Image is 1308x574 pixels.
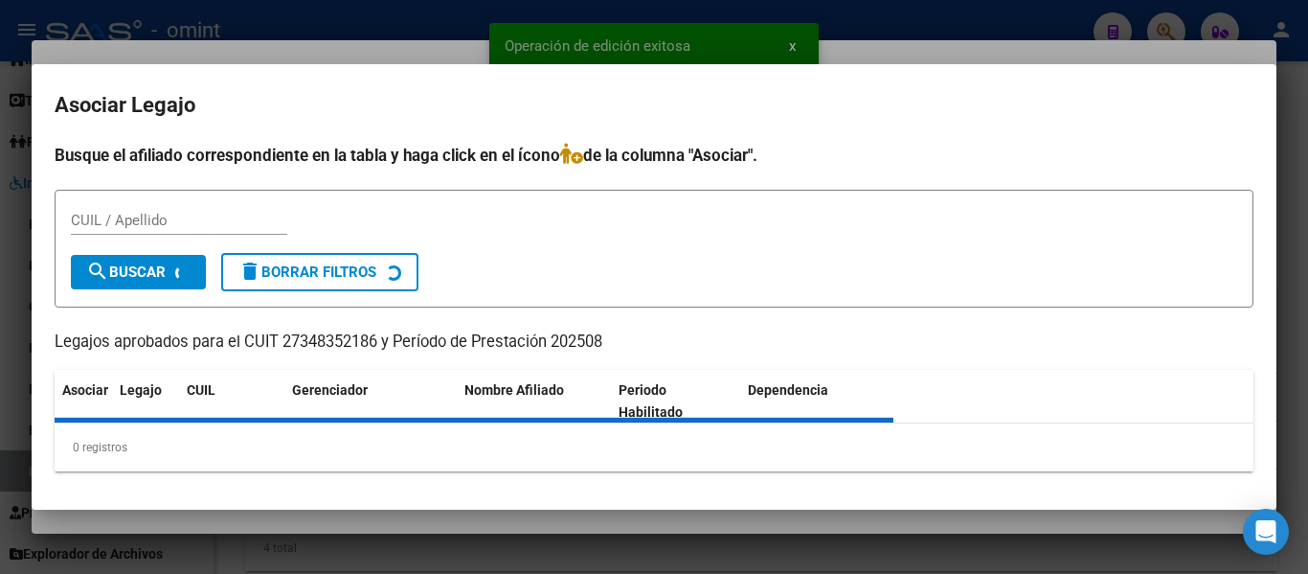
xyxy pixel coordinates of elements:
[238,260,261,283] mat-icon: delete
[62,382,108,398] span: Asociar
[55,143,1253,168] h4: Busque el afiliado correspondiente en la tabla y haga click en el ícono de la columna "Asociar".
[748,382,828,398] span: Dependencia
[86,264,166,281] span: Buscar
[86,260,109,283] mat-icon: search
[238,264,376,281] span: Borrar Filtros
[284,370,457,433] datatable-header-cell: Gerenciador
[464,382,564,398] span: Nombre Afiliado
[55,87,1253,124] h2: Asociar Legajo
[55,331,1253,355] p: Legajos aprobados para el CUIT 27348352186 y Período de Prestación 202508
[740,370,894,433] datatable-header-cell: Dependencia
[179,370,284,433] datatable-header-cell: CUIL
[619,382,683,420] span: Periodo Habilitado
[221,253,418,291] button: Borrar Filtros
[71,255,206,289] button: Buscar
[1243,509,1289,555] div: Open Intercom Messenger
[187,382,215,398] span: CUIL
[457,370,611,433] datatable-header-cell: Nombre Afiliado
[120,382,162,398] span: Legajo
[112,370,179,433] datatable-header-cell: Legajo
[292,382,368,398] span: Gerenciador
[611,370,740,433] datatable-header-cell: Periodo Habilitado
[55,424,1253,471] div: 0 registros
[55,370,112,433] datatable-header-cell: Asociar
